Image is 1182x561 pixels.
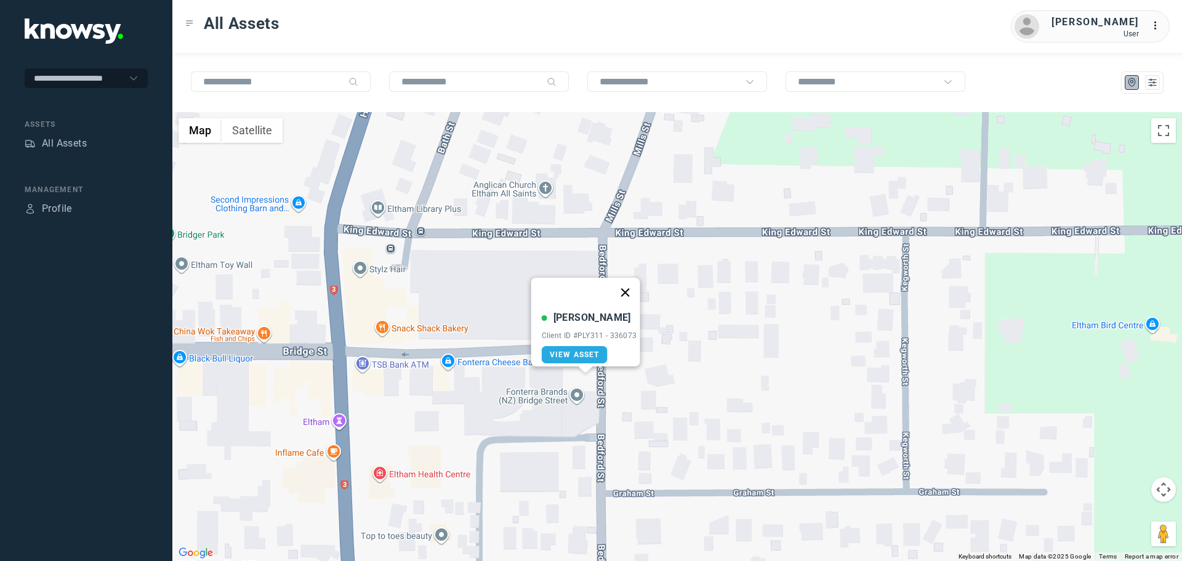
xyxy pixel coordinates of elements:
a: Report a map error [1125,553,1178,560]
img: Google [175,545,216,561]
button: Keyboard shortcuts [959,552,1011,561]
div: Client ID #PLY311 - 336073 [542,331,637,340]
button: Map camera controls [1151,477,1176,502]
div: Search [547,77,557,87]
button: Drag Pegman onto the map to open Street View [1151,522,1176,546]
div: List [1147,77,1158,88]
a: Terms (opens in new tab) [1099,553,1117,560]
tspan: ... [1152,21,1164,30]
span: All Assets [204,12,279,34]
div: All Assets [42,136,87,151]
img: avatar.png [1015,14,1039,39]
button: Show satellite imagery [222,118,283,143]
div: [PERSON_NAME] [1051,15,1139,30]
div: Assets [25,138,36,149]
a: View Asset [542,346,608,363]
a: Open this area in Google Maps (opens a new window) [175,545,216,561]
div: [PERSON_NAME] [553,310,631,325]
a: ProfileProfile [25,201,72,216]
div: Management [25,184,148,195]
a: AssetsAll Assets [25,136,87,151]
button: Close [610,278,640,307]
div: User [1051,30,1139,38]
img: Application Logo [25,18,123,44]
div: : [1151,18,1166,35]
button: Show street map [179,118,222,143]
span: Map data ©2025 Google [1019,553,1091,560]
div: Toggle Menu [185,19,194,28]
div: Profile [42,201,72,216]
div: Map [1127,77,1138,88]
button: Toggle fullscreen view [1151,118,1176,143]
div: Assets [25,119,148,130]
span: View Asset [550,350,600,359]
div: Profile [25,203,36,214]
div: : [1151,18,1166,33]
div: Search [348,77,358,87]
